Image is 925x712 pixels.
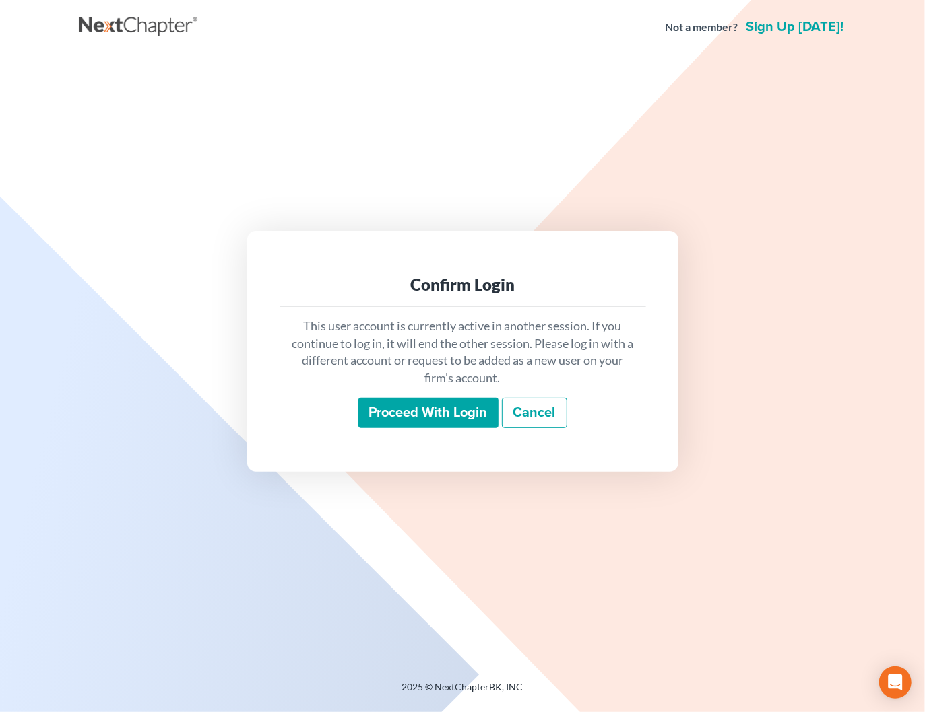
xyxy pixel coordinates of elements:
p: This user account is currently active in another session. If you continue to log in, it will end ... [290,318,635,387]
div: 2025 © NextChapterBK, INC [79,680,847,705]
strong: Not a member? [666,20,738,35]
input: Proceed with login [358,398,499,429]
a: Sign up [DATE]! [744,20,847,34]
div: Open Intercom Messenger [879,666,912,699]
a: Cancel [502,398,567,429]
div: Confirm Login [290,274,635,295]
